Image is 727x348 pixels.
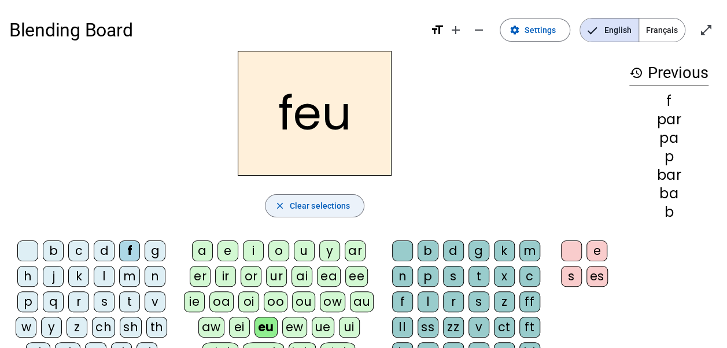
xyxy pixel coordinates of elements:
[184,291,205,312] div: ie
[254,317,278,338] div: eu
[444,18,467,42] button: Increase font size
[217,240,238,261] div: e
[215,266,236,287] div: ir
[392,317,413,338] div: ll
[418,291,438,312] div: l
[317,266,341,287] div: ea
[443,240,464,261] div: d
[68,240,89,261] div: c
[586,240,607,261] div: e
[494,266,515,287] div: x
[339,317,360,338] div: ui
[449,23,463,37] mat-icon: add
[145,240,165,261] div: g
[472,23,486,37] mat-icon: remove
[418,266,438,287] div: p
[629,113,708,127] div: par
[17,291,38,312] div: p
[639,18,685,42] span: Français
[119,240,140,261] div: f
[266,266,287,287] div: ur
[291,266,312,287] div: ai
[320,291,345,312] div: ow
[345,240,366,261] div: ar
[67,317,87,338] div: z
[41,317,62,338] div: y
[345,266,368,287] div: ee
[430,23,444,37] mat-icon: format_size
[17,266,38,287] div: h
[629,94,708,108] div: f
[275,201,285,211] mat-icon: close
[418,317,438,338] div: ss
[94,240,115,261] div: d
[392,291,413,312] div: f
[494,291,515,312] div: z
[145,266,165,287] div: n
[629,205,708,219] div: b
[629,150,708,164] div: p
[43,266,64,287] div: j
[265,194,365,217] button: Clear selections
[198,317,224,338] div: aw
[494,240,515,261] div: k
[229,317,250,338] div: ei
[241,266,261,287] div: or
[264,291,287,312] div: oo
[468,291,489,312] div: s
[9,12,421,49] h1: Blending Board
[190,266,211,287] div: er
[94,266,115,287] div: l
[350,291,374,312] div: au
[119,266,140,287] div: m
[238,291,259,312] div: oi
[629,131,708,145] div: pa
[68,291,89,312] div: r
[443,317,464,338] div: zz
[494,317,515,338] div: ct
[16,317,36,338] div: w
[443,266,464,287] div: s
[120,317,142,338] div: sh
[192,240,213,261] div: a
[561,266,582,287] div: s
[629,187,708,201] div: ba
[282,317,307,338] div: ew
[519,317,540,338] div: ft
[43,291,64,312] div: q
[695,18,718,42] button: Enter full screen
[443,291,464,312] div: r
[312,317,334,338] div: ue
[68,266,89,287] div: k
[238,51,392,176] h2: feu
[580,18,685,42] mat-button-toggle-group: Language selection
[292,291,315,312] div: ou
[243,240,264,261] div: i
[268,240,289,261] div: o
[699,23,713,37] mat-icon: open_in_full
[580,18,639,42] span: English
[145,291,165,312] div: v
[209,291,234,312] div: oa
[290,199,350,213] span: Clear selections
[468,317,489,338] div: v
[629,168,708,182] div: bar
[294,240,315,261] div: u
[586,266,608,287] div: es
[92,317,115,338] div: ch
[146,317,167,338] div: th
[392,266,413,287] div: n
[418,240,438,261] div: b
[525,23,556,37] span: Settings
[629,66,643,80] mat-icon: history
[510,25,520,35] mat-icon: settings
[468,240,489,261] div: g
[519,240,540,261] div: m
[519,266,540,287] div: c
[319,240,340,261] div: y
[467,18,490,42] button: Decrease font size
[500,18,570,42] button: Settings
[629,60,708,86] h3: Previous
[94,291,115,312] div: s
[468,266,489,287] div: t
